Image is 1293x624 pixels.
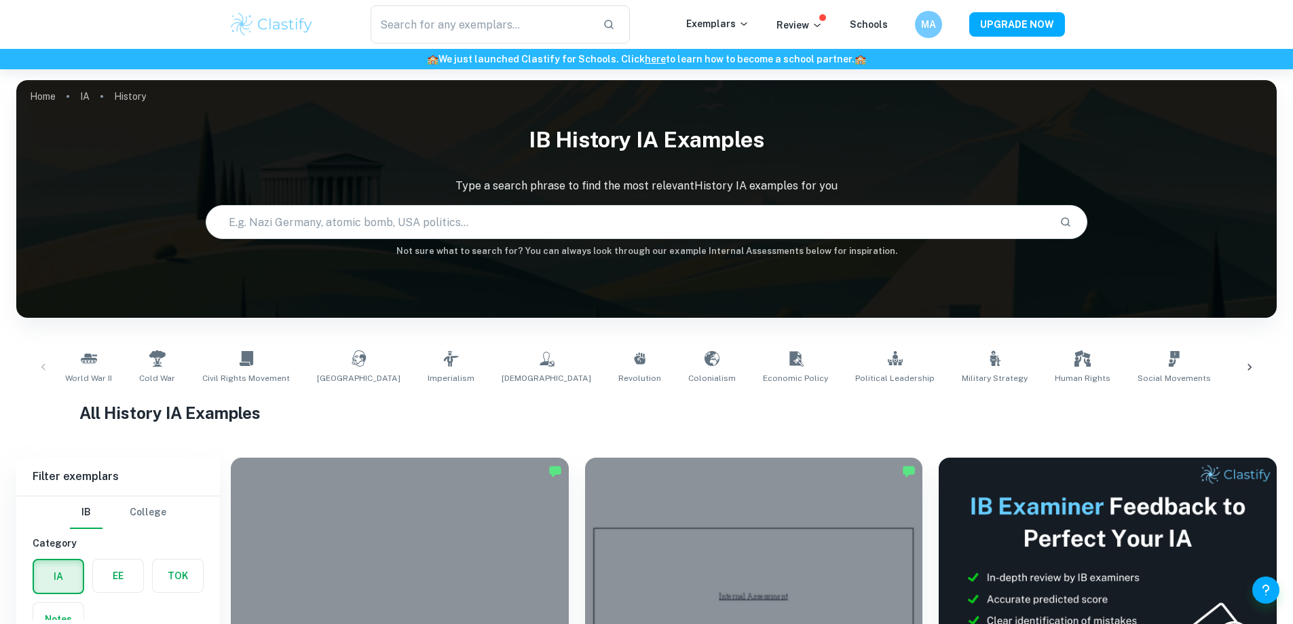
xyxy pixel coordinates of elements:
[855,54,866,65] span: 🏫
[618,372,661,384] span: Revolution
[16,118,1277,162] h1: IB History IA examples
[206,203,1049,241] input: E.g. Nazi Germany, atomic bomb, USA politics...
[202,372,290,384] span: Civil Rights Movement
[16,458,220,496] h6: Filter exemplars
[920,17,936,32] h6: MA
[139,372,175,384] span: Cold War
[688,372,736,384] span: Colonialism
[427,54,438,65] span: 🏫
[645,54,666,65] a: here
[16,178,1277,194] p: Type a search phrase to find the most relevant History IA examples for you
[915,11,942,38] button: MA
[428,372,474,384] span: Imperialism
[686,16,749,31] p: Exemplars
[65,372,112,384] span: World War II
[1055,372,1110,384] span: Human Rights
[70,496,166,529] div: Filter type choice
[1138,372,1211,384] span: Social Movements
[850,19,888,30] a: Schools
[79,401,1214,425] h1: All History IA Examples
[153,559,203,592] button: TOK
[902,464,916,478] img: Marked
[371,5,593,43] input: Search for any exemplars...
[30,87,56,106] a: Home
[776,18,823,33] p: Review
[229,11,315,38] img: Clastify logo
[502,372,591,384] span: [DEMOGRAPHIC_DATA]
[93,559,143,592] button: EE
[1252,576,1279,604] button: Help and Feedback
[855,372,935,384] span: Political Leadership
[962,372,1028,384] span: Military Strategy
[130,496,166,529] button: College
[70,496,102,529] button: IB
[3,52,1290,67] h6: We just launched Clastify for Schools. Click to learn how to become a school partner.
[34,560,83,593] button: IA
[80,87,90,106] a: IA
[763,372,828,384] span: Economic Policy
[969,12,1065,37] button: UPGRADE NOW
[548,464,562,478] img: Marked
[33,536,204,551] h6: Category
[16,244,1277,258] h6: Not sure what to search for? You can always look through our example Internal Assessments below f...
[1054,210,1077,234] button: Search
[114,89,146,104] p: History
[317,372,400,384] span: [GEOGRAPHIC_DATA]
